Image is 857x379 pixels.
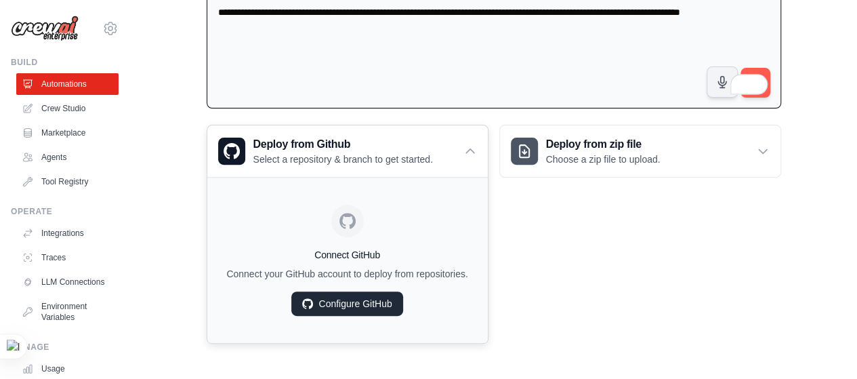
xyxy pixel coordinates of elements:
[11,16,79,41] img: Logo
[11,206,119,217] div: Operate
[11,57,119,68] div: Build
[16,296,119,328] a: Environment Variables
[16,171,119,193] a: Tool Registry
[218,267,477,281] p: Connect your GitHub account to deploy from repositories.
[253,153,433,166] p: Select a repository & branch to get started.
[16,122,119,144] a: Marketplace
[16,73,119,95] a: Automations
[291,292,402,316] a: Configure GitHub
[16,98,119,119] a: Crew Studio
[16,222,119,244] a: Integrations
[546,136,661,153] h3: Deploy from zip file
[11,342,119,353] div: Manage
[16,146,119,168] a: Agents
[16,271,119,293] a: LLM Connections
[253,136,433,153] h3: Deploy from Github
[789,314,857,379] iframe: Chat Widget
[546,153,661,166] p: Choose a zip file to upload.
[218,248,477,262] h4: Connect GitHub
[16,247,119,268] a: Traces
